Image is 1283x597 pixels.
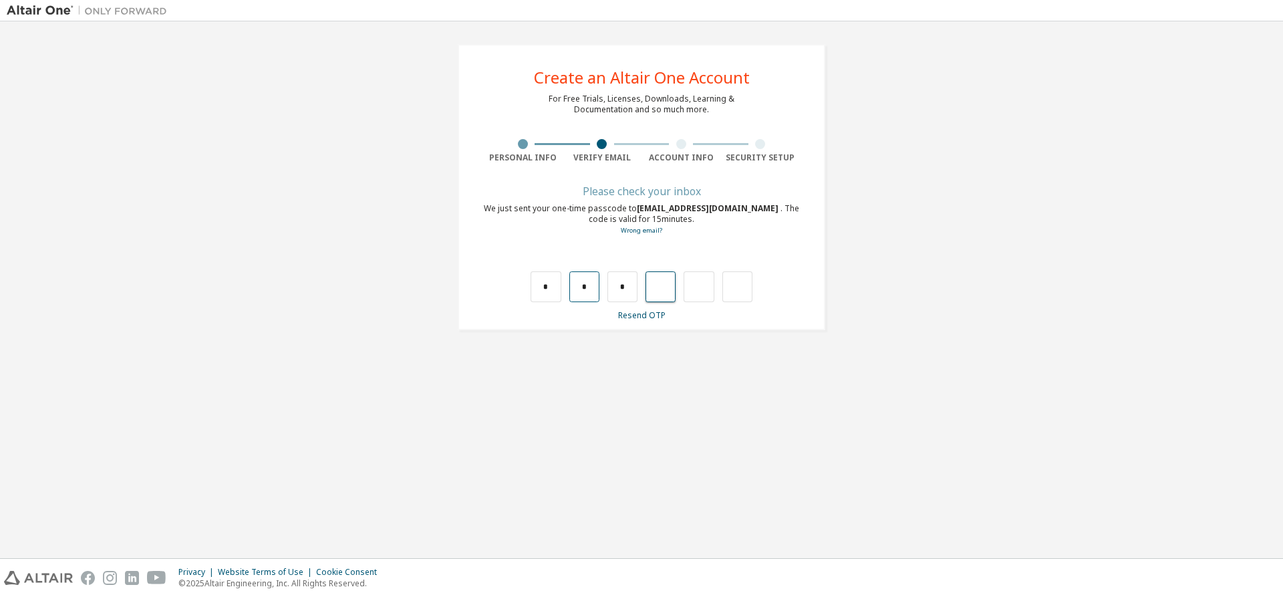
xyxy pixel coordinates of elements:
[721,152,801,163] div: Security Setup
[103,571,117,585] img: instagram.svg
[218,567,316,578] div: Website Terms of Use
[4,571,73,585] img: altair_logo.svg
[641,152,721,163] div: Account Info
[7,4,174,17] img: Altair One
[549,94,734,115] div: For Free Trials, Licenses, Downloads, Learning & Documentation and so much more.
[178,578,385,589] p: © 2025 Altair Engineering, Inc. All Rights Reserved.
[316,567,385,578] div: Cookie Consent
[637,203,780,214] span: [EMAIL_ADDRESS][DOMAIN_NAME]
[147,571,166,585] img: youtube.svg
[483,187,800,195] div: Please check your inbox
[483,203,800,236] div: We just sent your one-time passcode to . The code is valid for 15 minutes.
[621,226,662,235] a: Go back to the registration form
[618,310,666,321] a: Resend OTP
[178,567,218,578] div: Privacy
[81,571,95,585] img: facebook.svg
[563,152,642,163] div: Verify Email
[534,70,750,86] div: Create an Altair One Account
[125,571,139,585] img: linkedin.svg
[483,152,563,163] div: Personal Info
